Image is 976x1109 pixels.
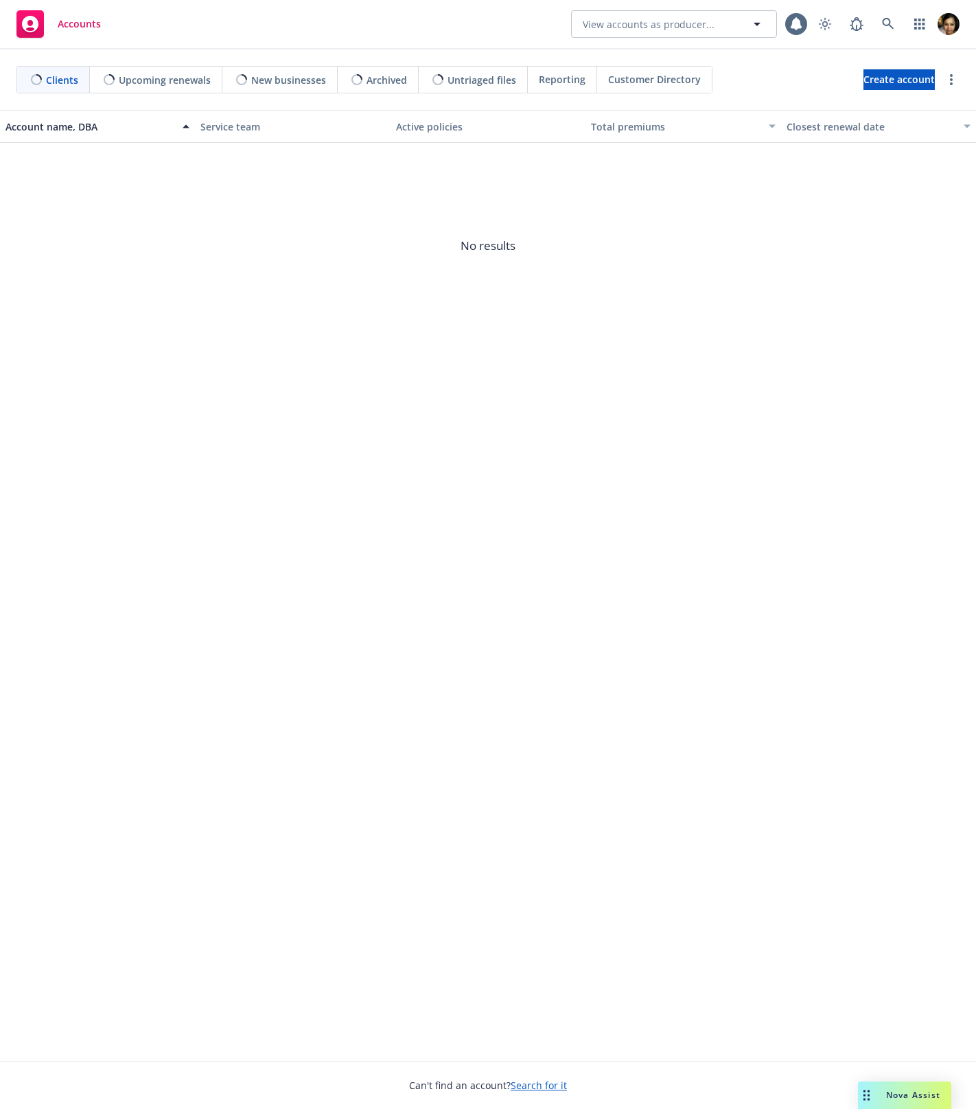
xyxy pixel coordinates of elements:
button: Active policies [391,110,585,143]
img: photo [938,13,960,35]
span: View accounts as producer... [583,17,714,32]
button: Total premiums [585,110,780,143]
a: Search [874,10,902,38]
button: View accounts as producer... [571,10,777,38]
span: Upcoming renewals [119,73,211,87]
a: Toggle theme [811,10,839,38]
span: New businesses [251,73,326,87]
span: Untriaged files [448,73,516,87]
div: Closest renewal date [787,119,955,134]
span: Can't find an account? [409,1078,567,1093]
div: Active policies [396,119,580,134]
span: Create account [863,67,935,93]
a: Create account [863,69,935,90]
a: Search for it [511,1079,567,1092]
button: Closest renewal date [781,110,976,143]
a: Accounts [11,5,106,43]
div: Service team [200,119,384,134]
button: Service team [195,110,390,143]
a: Switch app [906,10,933,38]
span: Customer Directory [608,72,701,87]
span: Reporting [539,72,585,87]
div: Total premiums [591,119,760,134]
span: Clients [46,73,78,87]
span: Accounts [58,19,101,30]
div: Account name, DBA [5,119,174,134]
span: Archived [367,73,407,87]
a: more [943,71,960,88]
div: Drag to move [858,1082,875,1109]
span: Nova Assist [886,1089,940,1101]
a: Report a Bug [843,10,870,38]
button: Nova Assist [858,1082,951,1109]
